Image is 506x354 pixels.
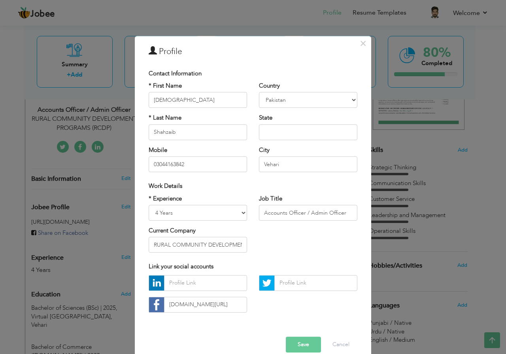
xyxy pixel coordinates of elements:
label: Current Company [149,227,196,235]
label: Mobile [149,146,167,154]
span: Contact Information [149,69,202,77]
img: Twitter [259,275,274,290]
span: Work Details [149,182,182,190]
input: Profile Link [274,275,357,291]
label: * First Name [149,82,182,90]
button: Cancel [325,337,357,352]
button: Close [357,37,369,50]
label: City [259,146,270,154]
label: Country [259,82,280,90]
label: State [259,114,272,122]
h3: Profile [149,46,357,58]
button: Save [286,337,321,352]
label: * Last Name [149,114,181,122]
input: Profile Link [164,297,247,313]
img: linkedin [149,275,164,290]
input: Profile Link [164,275,247,291]
img: facebook [149,297,164,312]
span: × [360,36,366,51]
label: Job Title [259,195,282,203]
span: Link your social accounts [149,263,213,271]
label: * Experience [149,195,182,203]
